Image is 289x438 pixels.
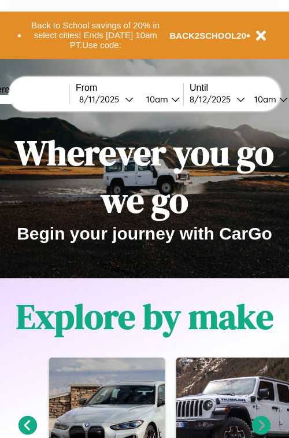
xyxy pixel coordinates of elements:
button: 8/11/2025 [76,93,137,105]
label: From [76,83,183,93]
div: 10am [249,94,279,105]
div: 8 / 12 / 2025 [190,94,236,105]
button: Back to School savings of 20% in select cities! Ends [DATE] 10am PT.Use code: [21,17,170,53]
b: BACK2SCHOOL20 [170,31,247,41]
h1: Explore by make [16,293,273,340]
div: 10am [140,94,171,105]
div: 8 / 11 / 2025 [79,94,125,105]
button: 10am [137,93,183,105]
